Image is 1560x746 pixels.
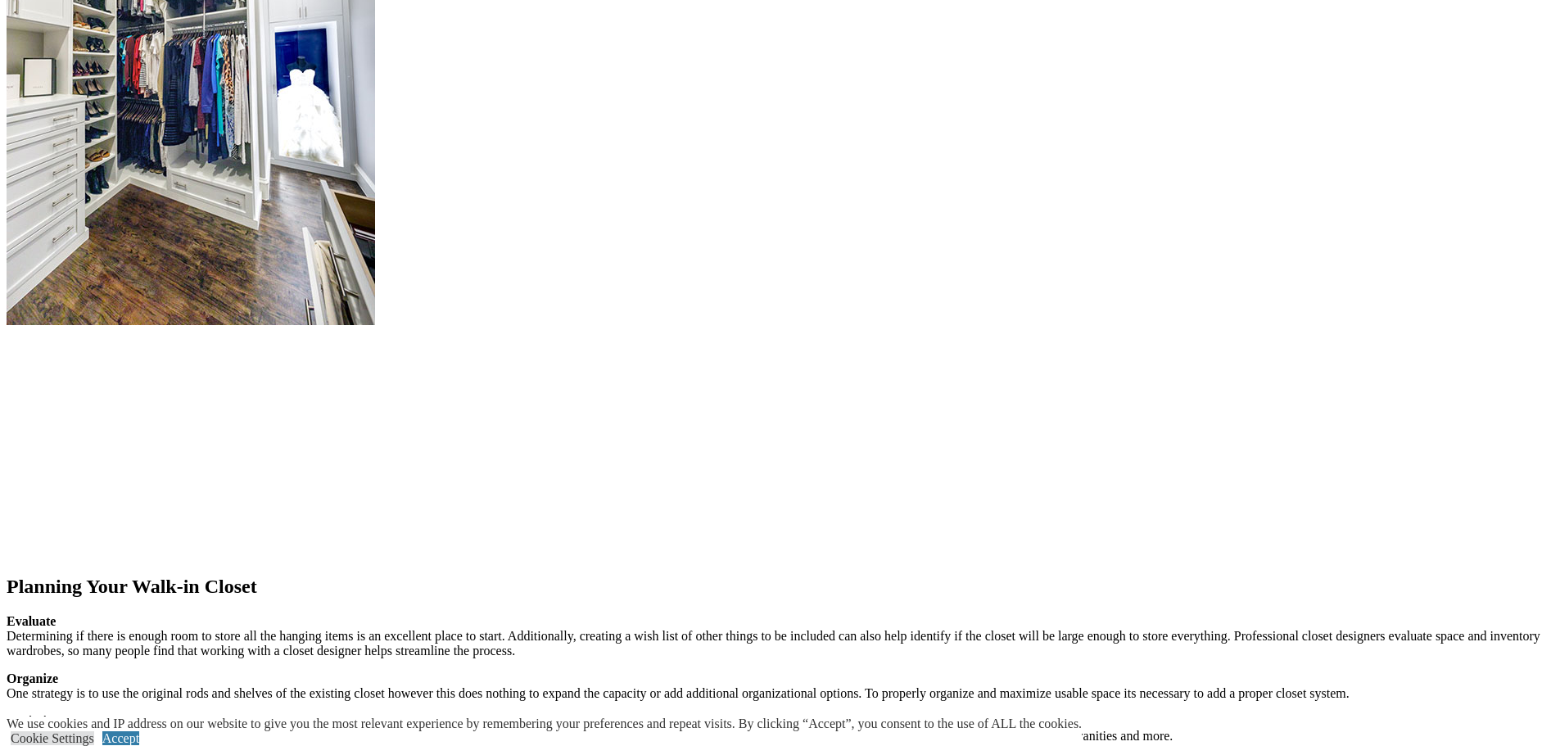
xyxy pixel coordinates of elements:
p: A great system will add more storage capacity. In addition to maximizing hanging a great design i... [7,714,1553,744]
strong: Optimize [7,714,58,728]
strong: Organize [7,671,58,685]
a: Cookie Settings [11,731,94,745]
h2: Planning Your Walk-in Closet [7,576,1553,598]
strong: Evaluate [7,614,56,628]
p: One strategy is to use the original rods and shelves of the existing closet however this does not... [7,671,1553,701]
p: Determining if there is enough room to store all the hanging items is an excellent place to start... [7,614,1553,658]
div: We use cookies and IP address on our website to give you the most relevant experience by remember... [7,717,1082,731]
a: Accept [102,731,139,745]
